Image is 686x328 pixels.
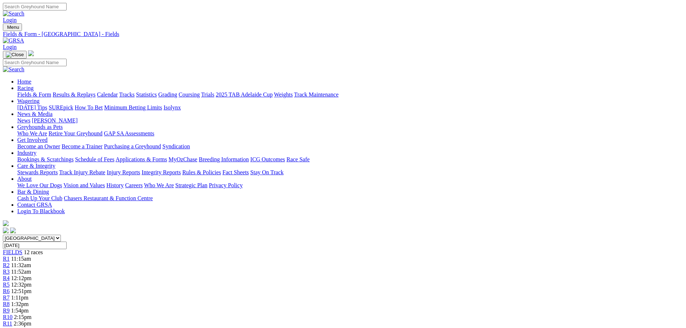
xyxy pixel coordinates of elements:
[17,156,73,162] a: Bookings & Scratchings
[11,301,29,307] span: 1:32pm
[3,17,17,23] a: Login
[17,208,65,214] a: Login To Blackbook
[3,282,10,288] a: R5
[3,262,10,268] a: R2
[3,220,9,226] img: logo-grsa-white.png
[11,275,32,281] span: 12:12pm
[59,169,105,175] a: Track Injury Rebate
[3,10,24,17] img: Search
[49,104,73,111] a: SUREpick
[3,37,24,44] img: GRSA
[17,195,683,202] div: Bar & Dining
[162,143,190,149] a: Syndication
[107,169,140,175] a: Injury Reports
[182,169,221,175] a: Rules & Policies
[286,156,309,162] a: Race Safe
[125,182,143,188] a: Careers
[3,59,67,66] input: Search
[179,91,200,98] a: Coursing
[17,169,683,176] div: Care & Integrity
[28,50,34,56] img: logo-grsa-white.png
[11,269,31,275] span: 11:52am
[53,91,95,98] a: Results & Replays
[17,143,683,150] div: Get Involved
[3,307,10,314] a: R9
[250,156,285,162] a: ICG Outcomes
[199,156,249,162] a: Breeding Information
[3,256,10,262] span: R1
[17,104,683,111] div: Wagering
[17,156,683,163] div: Industry
[3,228,9,233] img: facebook.svg
[250,169,283,175] a: Stay On Track
[17,117,683,124] div: News & Media
[32,117,77,123] a: [PERSON_NAME]
[11,282,32,288] span: 12:32pm
[17,124,63,130] a: Greyhounds as Pets
[11,307,29,314] span: 1:54pm
[3,269,10,275] a: R3
[17,137,48,143] a: Get Involved
[3,249,22,255] span: FIELDS
[17,195,62,201] a: Cash Up Your Club
[17,189,49,195] a: Bar & Dining
[104,143,161,149] a: Purchasing a Greyhound
[116,156,167,162] a: Applications & Forms
[14,320,31,327] span: 2:36pm
[3,23,22,31] button: Toggle navigation
[3,3,67,10] input: Search
[10,228,16,233] img: twitter.svg
[17,85,33,91] a: Racing
[17,176,32,182] a: About
[3,275,10,281] a: R4
[3,288,10,294] a: R6
[17,91,683,98] div: Racing
[17,182,683,189] div: About
[17,143,60,149] a: Become an Owner
[17,98,40,104] a: Wagering
[11,295,28,301] span: 1:11pm
[17,91,51,98] a: Fields & Form
[144,182,174,188] a: Who We Are
[3,295,10,301] a: R7
[158,91,177,98] a: Grading
[3,314,13,320] a: R10
[294,91,338,98] a: Track Maintenance
[3,320,12,327] a: R11
[17,182,62,188] a: We Love Our Dogs
[49,130,103,136] a: Retire Your Greyhound
[169,156,197,162] a: MyOzChase
[142,169,181,175] a: Integrity Reports
[7,24,19,30] span: Menu
[97,91,118,98] a: Calendar
[3,51,27,59] button: Toggle navigation
[209,182,243,188] a: Privacy Policy
[3,31,683,37] div: Fields & Form - [GEOGRAPHIC_DATA] - Fields
[11,256,31,262] span: 11:15am
[136,91,157,98] a: Statistics
[62,143,103,149] a: Become a Trainer
[11,262,31,268] span: 11:32am
[17,111,53,117] a: News & Media
[75,156,114,162] a: Schedule of Fees
[175,182,207,188] a: Strategic Plan
[163,104,181,111] a: Isolynx
[75,104,103,111] a: How To Bet
[3,301,10,307] a: R8
[17,78,31,85] a: Home
[6,52,24,58] img: Close
[106,182,124,188] a: History
[104,130,154,136] a: GAP SA Assessments
[24,249,43,255] span: 12 races
[63,182,105,188] a: Vision and Values
[17,130,47,136] a: Who We Are
[223,169,249,175] a: Fact Sheets
[17,104,47,111] a: [DATE] Tips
